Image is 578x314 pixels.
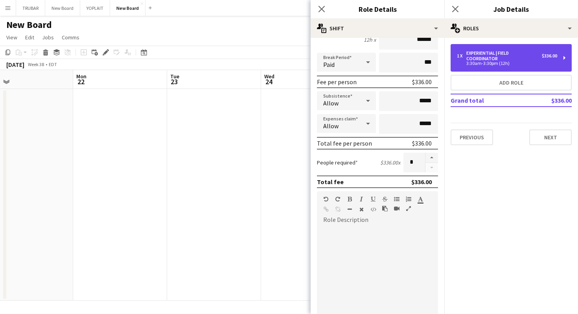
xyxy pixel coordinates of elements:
button: Paste as plain text [382,205,388,212]
span: Comms [62,34,79,41]
button: Previous [451,129,493,145]
span: Edit [25,34,34,41]
div: $336.00 x [380,159,400,166]
span: 22 [75,77,87,86]
button: Increase [425,153,438,163]
div: Roles [444,19,578,38]
span: 24 [263,77,274,86]
div: Experiential | Field Coordinator [466,50,542,61]
div: Shift [311,19,444,38]
button: Clear Formatting [359,206,364,212]
h3: Role Details [311,4,444,14]
td: $336.00 [525,94,572,107]
span: Wed [264,73,274,80]
button: Undo [323,196,329,202]
div: $336.00 [411,178,432,186]
h3: Job Details [444,4,578,14]
a: Comms [59,32,83,42]
button: Text Color [418,196,423,202]
button: Italic [359,196,364,202]
span: Allow [323,99,339,107]
div: EDT [49,61,57,67]
div: $336.00 [542,53,557,59]
div: $336.00 [412,78,432,86]
a: View [3,32,20,42]
span: Tue [170,73,179,80]
button: Strikethrough [382,196,388,202]
a: Jobs [39,32,57,42]
button: Bold [347,196,352,202]
button: New Board [45,0,80,16]
td: Grand total [451,94,525,107]
span: 23 [169,77,179,86]
div: 3:30am-3:30pm (12h) [457,61,557,65]
label: People required [317,159,358,166]
button: Fullscreen [406,205,411,212]
h1: New Board [6,19,52,31]
div: $336.00 [412,139,432,147]
span: Paid [323,61,335,68]
div: 1 x [457,53,466,59]
button: TRUBAR [16,0,45,16]
span: Jobs [42,34,54,41]
button: Horizontal Line [347,206,352,212]
button: New Board [110,0,145,16]
span: Week 38 [26,61,46,67]
button: Next [529,129,572,145]
button: HTML Code [370,206,376,212]
button: YOPLAIT [80,0,110,16]
div: Fee per person [317,78,357,86]
div: Total fee per person [317,139,372,147]
div: Total fee [317,178,344,186]
div: [DATE] [6,61,24,68]
button: Add role [451,75,572,91]
button: Unordered List [394,196,399,202]
button: Redo [335,196,341,202]
span: View [6,34,17,41]
button: Insert video [394,205,399,212]
span: Allow [323,122,339,130]
button: Ordered List [406,196,411,202]
div: 12h x [364,36,376,43]
span: Mon [76,73,87,80]
button: Underline [370,196,376,202]
a: Edit [22,32,37,42]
